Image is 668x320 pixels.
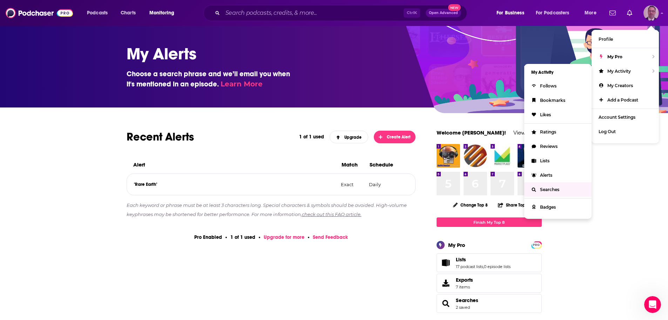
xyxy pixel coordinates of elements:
p: Pro Enabled [194,234,222,240]
a: Lists [456,256,511,263]
p: Each keyword or phrase must be at least 3 characters long. Special characters & symbols should be... [127,201,416,219]
span: 7 items [456,285,473,289]
span: Lists [456,256,466,263]
h2: Recent Alerts [127,130,294,144]
a: Add a Podcast [592,93,659,107]
span: Log Out [599,129,616,134]
span: Upgrade [336,135,362,140]
iframe: Intercom live chat [644,296,661,313]
a: 17 podcast lists [456,264,483,269]
a: Welcome [PERSON_NAME]! [437,129,506,136]
span: Create Alert [379,135,411,139]
a: Learn More [221,80,263,88]
div: Close [224,3,237,15]
input: Search podcasts, credits, & more... [223,7,404,19]
a: Charts [116,7,140,19]
button: Collapse window [211,3,224,16]
div: My Pro [448,242,465,248]
button: Change Top 8 [449,201,492,209]
button: open menu [144,7,183,19]
h3: Match [342,161,364,168]
span: Exports [456,277,473,283]
span: Exports [439,278,453,288]
p: "Rare Earth" [134,182,336,187]
span: For Podcasters [536,8,569,18]
span: Searches [437,294,542,313]
a: 2 saved [456,305,470,310]
div: Search podcasts, credits, & more... [210,5,474,21]
a: check out this FAQ article. [302,211,362,217]
span: Send Feedback [313,234,348,240]
h3: Alert [133,161,336,168]
a: View Profile [513,129,542,136]
button: Share Top 8 [498,198,529,212]
button: Create Alert [374,131,416,143]
span: My Creators [607,83,633,88]
a: Finish My Top 8 [437,217,542,227]
span: New [448,4,461,11]
span: More [585,8,596,18]
span: Monitoring [149,8,174,18]
img: User Profile [643,5,659,21]
p: 1 of 1 used [299,134,324,140]
img: Reel Pod News Cast™ with Levon Putney [437,144,460,168]
p: 1 of 1 used [230,234,255,240]
a: PRO [532,242,541,247]
button: open menu [82,7,117,19]
img: Podchaser - Follow, Share and Rate Podcasts [6,6,73,20]
span: For Business [497,8,524,18]
button: open menu [531,7,580,19]
a: Profile [592,32,659,46]
span: Open Advanced [429,11,458,15]
a: Upgrade [330,131,368,143]
a: Upgrade for more [264,234,304,240]
a: My Creators [592,78,659,93]
h1: My Alerts [127,44,536,64]
a: Searches [456,297,478,303]
span: Logged in as PercPodcast [643,5,659,21]
button: open menu [580,7,605,19]
span: Charts [121,8,136,18]
span: Podcasts [87,8,108,18]
img: Rare Earth Exchanges [464,144,487,168]
a: Account Settings [592,110,659,124]
span: Profile [599,37,613,42]
a: 0 episode lists [484,264,511,269]
img: Marketplace [491,144,514,168]
a: Show notifications dropdown [607,7,619,19]
p: Daily [369,182,397,187]
button: Open AdvancedNew [426,9,461,17]
span: Account Settings [599,115,635,120]
h3: Schedule [370,161,398,168]
button: open menu [492,7,533,19]
a: Lists [439,258,453,268]
h3: Choose a search phrase and we’ll email you when it's mentioned in an episode. [127,69,295,89]
a: Searches [439,299,453,308]
button: Show profile menu [643,5,659,21]
span: Add a Podcast [607,97,638,103]
span: My Pro [607,54,622,59]
span: Ctrl K [404,8,420,18]
a: Exports [437,274,542,293]
p: Exact [341,182,363,187]
span: My Activity [607,68,631,74]
button: go back [5,3,18,16]
img: Ask Dr. Drew [518,144,541,168]
span: Lists [437,253,542,272]
ul: Show profile menu [592,30,659,143]
a: Show notifications dropdown [624,7,635,19]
